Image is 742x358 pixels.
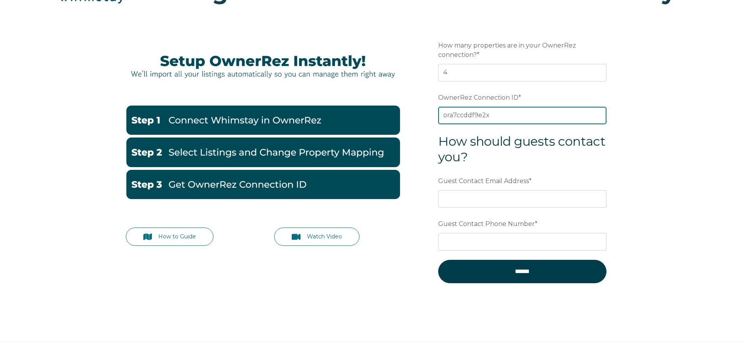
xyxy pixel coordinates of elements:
img: Picture27 [126,47,400,84]
span: Guest Contact Phone Number [438,218,535,230]
a: How to Guide [126,227,214,246]
span: How many properties are in your OwnerRez connection? [438,39,576,61]
span: OwnerRez Connection ID [438,92,518,104]
img: Get OwnerRez Connection ID [126,170,400,199]
span: Guest Contact Email Address [438,175,529,187]
img: Go to OwnerRez Account-1 [126,106,400,135]
a: Watch Video [274,227,360,246]
img: Change Property Mappings [126,138,400,167]
span: How should guests contact you? [438,134,606,164]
